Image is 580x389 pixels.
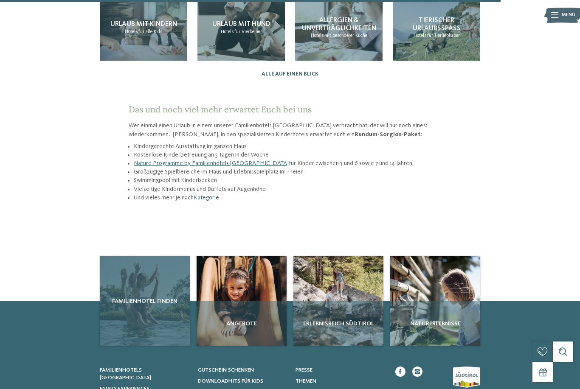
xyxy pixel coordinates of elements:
a: Familienhotels [GEOGRAPHIC_DATA] [100,367,189,382]
span: für alle Kids [138,29,162,34]
a: Kategorie [194,195,219,201]
span: Allergien & Unverträglichkeiten [302,17,376,32]
a: Gutschein schenken [198,367,287,374]
span: Angebote [200,319,283,328]
span: Downloadhits für Kids [198,378,263,384]
a: Kinderhotel in Südtirol für Spiel, Spaß und Action Erlebnisreich Südtirol [293,256,383,346]
span: für Vierbeiner [234,29,262,34]
a: Downloadhits für Kids [198,378,287,385]
p: Wer einmal einen Urlaub in einem unserer Familienhotels [GEOGRAPHIC_DATA] verbracht hat, der will... [129,121,451,138]
span: Urlaub mit Kindern [110,21,177,28]
a: Alle auf einen Blick [262,71,318,77]
span: Erlebnisreich Südtirol [297,319,380,328]
span: Themen [296,378,316,384]
li: Kostenlose Kinderbetreuung an 5 Tagen in der Woche [134,151,451,159]
span: Gutschein schenken [198,367,254,373]
a: Kinderhotel in Südtirol für Spiel, Spaß und Action Familienhotel finden [100,256,190,346]
span: mit besonderer Küche [324,33,367,38]
span: Hotels [414,33,426,38]
span: Tierischer Urlaubsspaß [413,17,461,32]
span: Familienhotels [GEOGRAPHIC_DATA] [100,367,151,381]
li: Großzügige Spielbereiche im Haus und Erlebnisspielplatz im Freien [134,168,451,176]
img: Kinderhotel in Südtirol für Spiel, Spaß und Action [197,256,287,346]
span: Urlaub mit Hund [212,21,270,28]
a: Themen [296,378,385,385]
li: Vielseitige Kindermenüs und Buffets auf Augenhöhe [134,185,451,193]
span: Das und noch viel mehr erwartet Euch bei uns [129,104,312,115]
a: Kinderhotel in Südtirol für Spiel, Spaß und Action Angebote [197,256,287,346]
a: Presse [296,367,385,374]
span: für Tierliebhaber [427,33,460,38]
span: Familienhotel finden [103,297,186,305]
a: Kinderhotel in Südtirol für Spiel, Spaß und Action Naturerlebnisse [390,256,480,346]
span: Presse [296,367,313,373]
span: Naturerlebnisse [394,319,477,328]
a: Nature Programme by Familienhotels [GEOGRAPHIC_DATA] [134,160,289,166]
li: Und vieles mehr je nach [134,193,451,202]
li: für Kinder zwischen 3 und 6 sowie 7 und 14 Jahren [134,159,451,168]
li: Swimmingpool mit Kinderbecken [134,176,451,185]
span: Hotels [221,29,234,34]
img: Kinderhotel in Südtirol für Spiel, Spaß und Action [293,256,383,346]
img: Kinderhotel in Südtirol für Spiel, Spaß und Action [390,256,480,346]
strong: Rundum-Sorglos-Paket [355,132,421,137]
li: Kindergerechte Ausstattung im ganzen Haus [134,142,451,151]
span: Hotels [125,29,138,34]
span: Hotels [311,33,324,38]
